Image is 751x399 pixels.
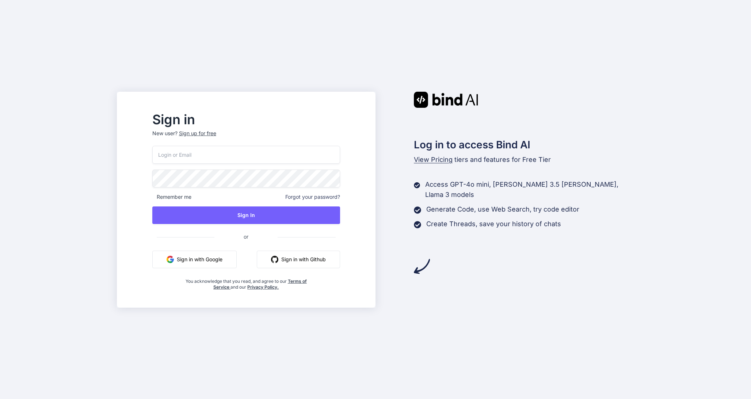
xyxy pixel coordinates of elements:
[214,228,278,246] span: or
[247,284,279,290] a: Privacy Policy.
[426,204,579,214] p: Generate Code, use Web Search, try code editor
[179,130,216,137] div: Sign up for free
[152,146,340,164] input: Login or Email
[414,258,430,274] img: arrow
[152,193,191,201] span: Remember me
[152,114,340,125] h2: Sign in
[414,137,634,152] h2: Log in to access Bind AI
[414,156,453,163] span: View Pricing
[167,256,174,263] img: google
[152,130,340,146] p: New user?
[414,92,478,108] img: Bind AI logo
[257,251,340,268] button: Sign in with Github
[426,219,561,229] p: Create Threads, save your history of chats
[152,251,237,268] button: Sign in with Google
[425,179,634,200] p: Access GPT-4o mini, [PERSON_NAME] 3.5 [PERSON_NAME], Llama 3 models
[183,274,309,290] div: You acknowledge that you read, and agree to our and our
[213,278,307,290] a: Terms of Service
[285,193,340,201] span: Forgot your password?
[271,256,278,263] img: github
[152,206,340,224] button: Sign In
[414,155,634,165] p: tiers and features for Free Tier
